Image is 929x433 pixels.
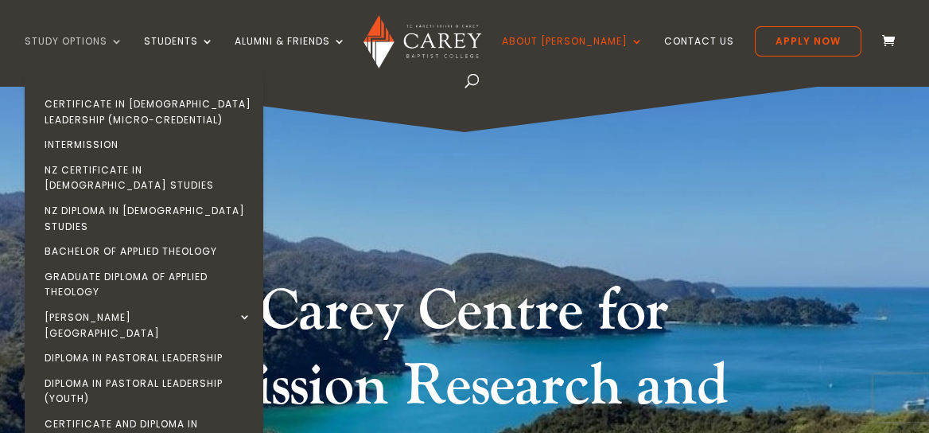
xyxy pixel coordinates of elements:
[29,239,267,264] a: Bachelor of Applied Theology
[235,36,346,73] a: Alumni & Friends
[29,345,267,371] a: Diploma in Pastoral Leadership
[144,36,214,73] a: Students
[363,15,480,68] img: Carey Baptist College
[664,36,734,73] a: Contact Us
[755,26,861,57] a: Apply Now
[29,264,267,305] a: Graduate Diploma of Applied Theology
[29,158,267,198] a: NZ Certificate in [DEMOGRAPHIC_DATA] Studies
[25,36,123,73] a: Study Options
[29,305,267,345] a: [PERSON_NAME][GEOGRAPHIC_DATA]
[502,36,643,73] a: About [PERSON_NAME]
[29,132,267,158] a: Intermission
[29,92,267,132] a: Certificate in [DEMOGRAPHIC_DATA] Leadership (Micro-credential)
[29,198,267,239] a: NZ Diploma in [DEMOGRAPHIC_DATA] Studies
[29,371,267,412] a: Diploma in Pastoral Leadership (Youth)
